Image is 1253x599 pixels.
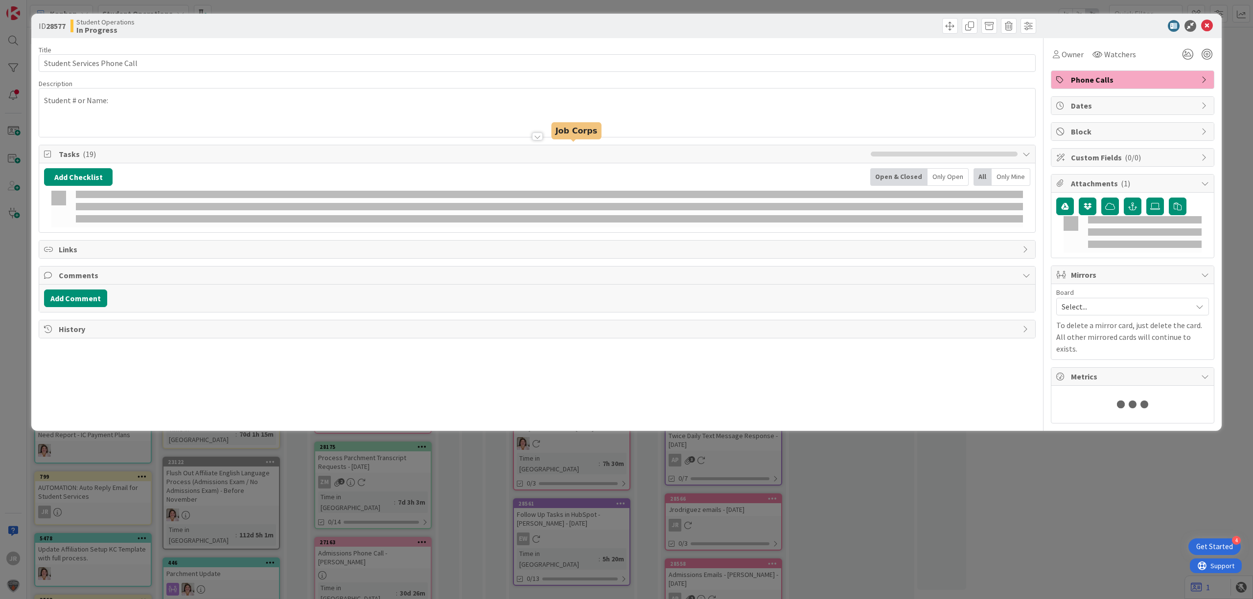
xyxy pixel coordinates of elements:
span: Description [39,79,72,88]
span: Metrics [1071,371,1196,382]
div: 4 [1232,536,1241,545]
div: Open Get Started checklist, remaining modules: 4 [1188,538,1241,555]
span: Owner [1062,48,1084,60]
div: Only Mine [992,168,1030,186]
button: Add Comment [44,289,107,307]
span: Dates [1071,100,1196,111]
span: Phone Calls [1071,74,1196,86]
div: Get Started [1196,542,1233,552]
div: Only Open [928,168,969,186]
div: All [974,168,992,186]
label: Title [39,45,51,54]
h5: Job Corps [556,126,598,135]
span: Watchers [1104,48,1136,60]
span: Mirrors [1071,269,1196,281]
p: Student # or Name: [44,95,1030,106]
span: Tasks [59,148,866,160]
span: Block [1071,126,1196,137]
span: History [59,323,1018,335]
input: type card name here... [39,54,1036,72]
p: To delete a mirror card, just delete the card. All other mirrored cards will continue to exists. [1056,319,1209,355]
span: Custom Fields [1071,152,1196,163]
span: Select... [1062,300,1187,313]
span: Links [59,244,1018,255]
span: Student Operations [76,18,135,26]
div: Open & Closed [870,168,928,186]
span: ( 19 ) [83,149,96,159]
span: Board [1056,289,1074,296]
span: Attachments [1071,177,1196,189]
b: In Progress [76,26,135,34]
span: ( 0/0 ) [1125,153,1141,162]
span: ( 1 ) [1121,178,1130,188]
span: ID [39,20,66,32]
span: Support [21,1,45,13]
span: Comments [59,269,1018,281]
b: 28577 [46,21,66,31]
button: Add Checklist [44,168,113,186]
